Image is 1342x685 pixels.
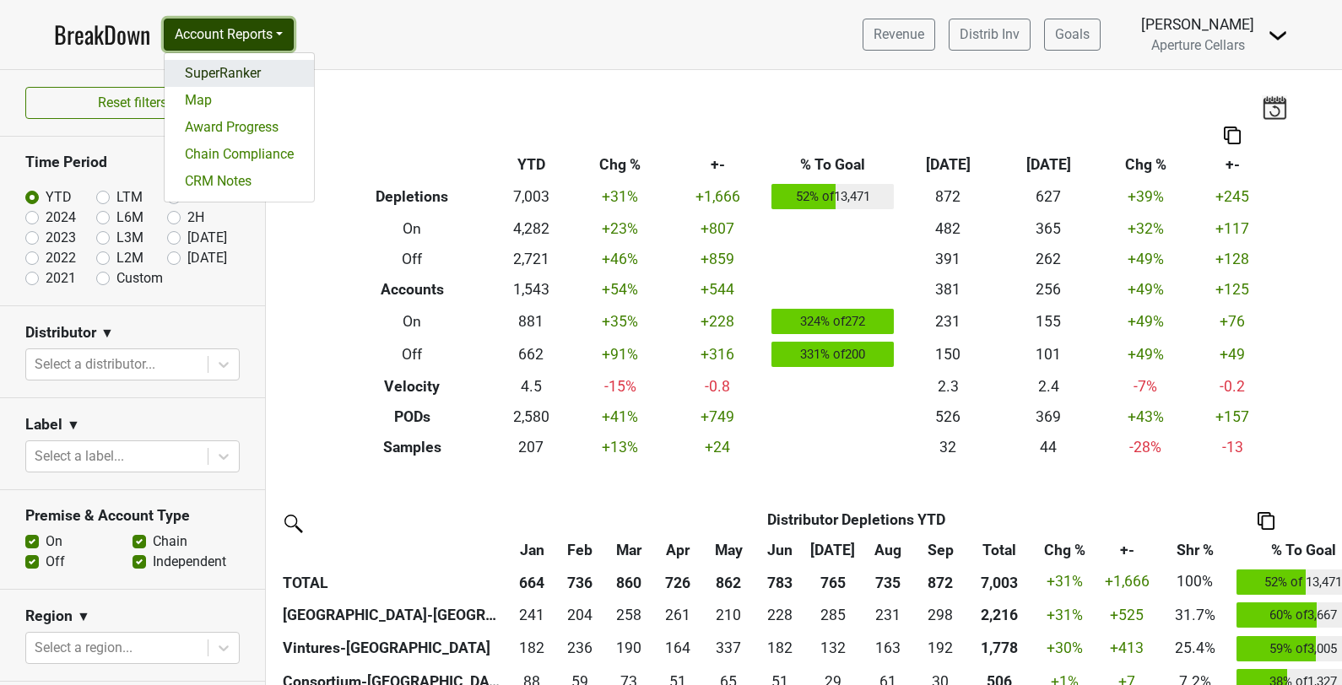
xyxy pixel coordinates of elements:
[1151,37,1245,53] span: Aperture Cellars
[1047,573,1083,590] span: +31%
[1099,338,1193,372] td: +49 %
[573,150,667,181] th: Chg %
[966,535,1033,565] th: Total: activate to sort column ascending
[1101,637,1154,659] div: +413
[1033,535,1096,565] th: Chg %: activate to sort column ascending
[560,604,600,626] div: 204
[25,607,73,625] h3: Region
[1193,371,1272,402] td: -0.2
[187,228,227,248] label: [DATE]
[668,181,768,214] td: +1,666
[489,402,573,432] td: 2,580
[1157,565,1233,599] td: 100%
[706,604,751,626] div: 210
[489,213,573,244] td: 4,282
[555,565,604,599] th: 736
[489,150,573,181] th: YTD
[604,535,653,565] th: Mar: activate to sort column ascending
[555,535,604,565] th: Feb: activate to sort column ascending
[970,637,1029,659] div: 1,778
[668,150,768,181] th: +-
[46,208,76,228] label: 2024
[998,402,1099,432] td: 369
[1268,25,1288,46] img: Dropdown Menu
[804,565,862,599] th: 765
[604,598,653,632] td: 258
[657,604,697,626] div: 261
[279,632,508,666] th: Vintures-[GEOGRAPHIC_DATA]
[573,244,667,274] td: +46 %
[489,432,573,462] td: 207
[653,535,701,565] th: Apr: activate to sort column ascending
[1141,13,1254,35] div: [PERSON_NAME]
[46,268,76,289] label: 2021
[668,213,768,244] td: +807
[1096,535,1157,565] th: +-: activate to sort column ascending
[336,213,490,244] th: On
[668,338,768,372] td: +316
[573,274,667,305] td: +54 %
[609,604,649,626] div: 258
[336,432,490,462] th: Samples
[862,632,915,666] td: 163.425
[1193,150,1272,181] th: +-
[279,565,508,599] th: TOTAL
[164,19,294,51] button: Account Reports
[67,415,80,435] span: ▼
[915,535,966,565] th: Sep: activate to sort column ascending
[46,228,76,248] label: 2023
[279,509,306,536] img: filter
[1105,573,1150,590] span: +1,666
[755,632,804,666] td: 181.669
[706,637,751,659] div: 337
[809,637,858,659] div: 132
[768,150,898,181] th: % To Goal
[998,150,1099,181] th: [DATE]
[966,632,1033,666] th: 1778.487
[898,338,998,372] td: 150
[701,565,755,599] th: 862
[809,604,858,626] div: 285
[165,60,314,87] a: SuperRanker
[804,632,862,666] td: 132.437
[804,598,862,632] td: 285
[755,598,804,632] td: 228
[336,402,490,432] th: PODs
[760,637,800,659] div: 182
[54,17,150,52] a: BreakDown
[668,432,768,462] td: +24
[116,248,143,268] label: L2M
[862,535,915,565] th: Aug: activate to sort column ascending
[1099,402,1193,432] td: +43 %
[187,208,204,228] label: 2H
[863,19,935,51] a: Revenue
[1193,432,1272,462] td: -13
[998,338,1099,372] td: 101
[489,338,573,372] td: 662
[555,504,1157,535] th: Distributor Depletions YTD
[998,274,1099,305] td: 256
[573,371,667,402] td: -15 %
[153,552,226,572] label: Independent
[116,228,143,248] label: L3M
[919,604,962,626] div: 298
[668,402,768,432] td: +749
[1224,127,1241,144] img: Copy to clipboard
[116,208,143,228] label: L6M
[25,416,62,434] h3: Label
[279,535,508,565] th: &nbsp;: activate to sort column ascending
[489,305,573,338] td: 881
[1157,598,1233,632] td: 31.7%
[898,274,998,305] td: 381
[25,507,240,525] h3: Premise & Account Type
[866,637,912,659] div: 163
[336,274,490,305] th: Accounts
[998,305,1099,338] td: 155
[866,604,912,626] div: 231
[1099,305,1193,338] td: +49 %
[998,371,1099,402] td: 2.4
[1099,371,1193,402] td: -7 %
[153,531,187,552] label: Chain
[1193,274,1272,305] td: +125
[1101,604,1154,626] div: +525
